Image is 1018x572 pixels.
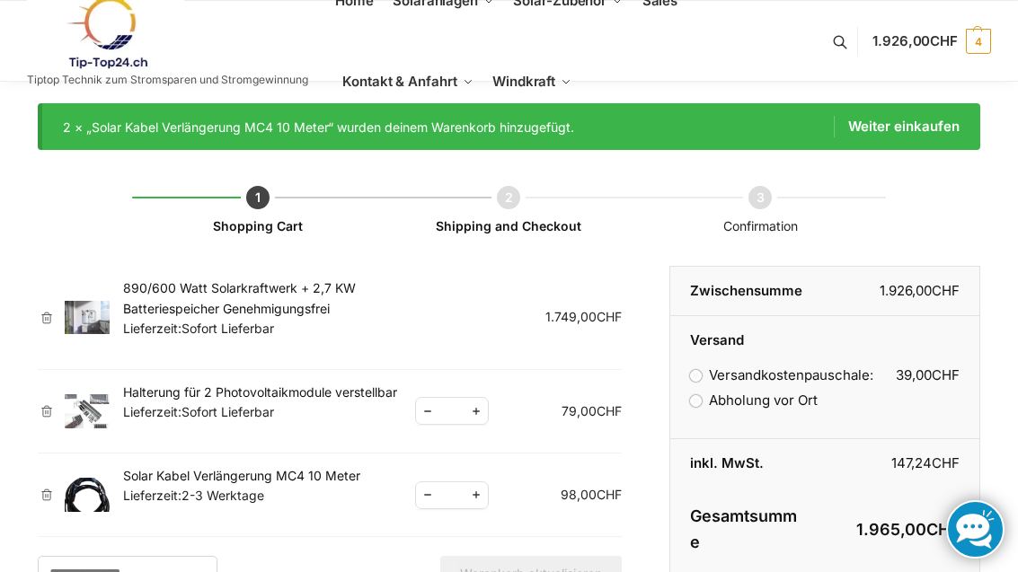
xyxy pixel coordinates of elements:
span: Confirmation [723,218,798,233]
span: Lieferzeit: [123,404,274,419]
bdi: 1.926,00 [880,282,960,299]
img: Warenkorb 2 [65,394,110,428]
span: CHF [932,282,960,299]
span: CHF [597,487,622,502]
a: Windkraft [485,41,580,122]
label: Abholung vor Ort [690,392,818,409]
bdi: 79,00 [562,403,622,418]
span: CHF [597,403,622,418]
span: Lieferzeit: [123,321,274,336]
input: Produktmenge [441,484,463,506]
p: Tiptop Technik zum Stromsparen und Stromgewinnung [27,75,308,85]
span: 4 [966,29,991,54]
span: Kontakt & Anfahrt [342,73,456,90]
span: CHF [930,32,958,49]
bdi: 1.965,00 [856,520,960,539]
th: inkl. MwSt. [670,439,825,488]
span: Reduce quantity [416,484,439,506]
input: Produktmenge [441,400,463,422]
a: Solar Kabel Verlängerung MC4 10 Meter [123,468,360,483]
div: 2 × „Solar Kabel Verlängerung MC4 10 Meter“ wurden deinem Warenkorb hinzugefügt. [63,116,960,137]
bdi: 1.749,00 [545,309,622,324]
label: Versandkostenpauschale: [690,366,873,383]
a: 890/600 Watt Solarkraftwerk + 2,7 KW Batteriespeicher Genehmigungsfrei aus dem Warenkorb entfernen [38,312,56,324]
img: Warenkorb 3 [65,478,110,512]
bdi: 147,24 [891,454,960,471]
span: Lieferzeit: [123,488,264,503]
span: Increase quantity [465,400,488,422]
span: Sofort Lieferbar [181,321,274,336]
bdi: 98,00 [561,487,622,502]
span: Increase quantity [465,484,488,506]
a: Shopping Cart [213,218,303,233]
span: CHF [932,366,960,383]
span: CHF [932,454,960,471]
span: Sofort Lieferbar [181,404,274,419]
bdi: 39,00 [896,366,960,383]
a: Halterung für 2 Photovoltaikmodule verstellbar aus dem Warenkorb entfernen [38,405,56,418]
a: Shipping and Checkout [436,218,581,233]
span: Reduce quantity [416,400,439,422]
span: CHF [926,520,960,539]
a: 1.926,00CHF 4 [872,14,991,68]
th: Zwischensumme [670,267,825,316]
th: Versand [670,316,979,351]
a: Kontakt & Anfahrt [335,41,481,122]
a: Weiter einkaufen [834,116,960,137]
span: CHF [597,309,622,324]
span: 1.926,00 [872,32,958,49]
a: 890/600 Watt Solarkraftwerk + 2,7 KW Batteriespeicher Genehmigungsfrei [123,280,356,315]
span: Windkraft [492,73,555,90]
img: Warenkorb 1 [65,301,110,335]
a: Solar Kabel Verlängerung MC4 10 Meter aus dem Warenkorb entfernen [38,488,56,501]
a: Halterung für 2 Photovoltaikmodule verstellbar [123,384,397,400]
span: 2-3 Werktage [181,488,264,503]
